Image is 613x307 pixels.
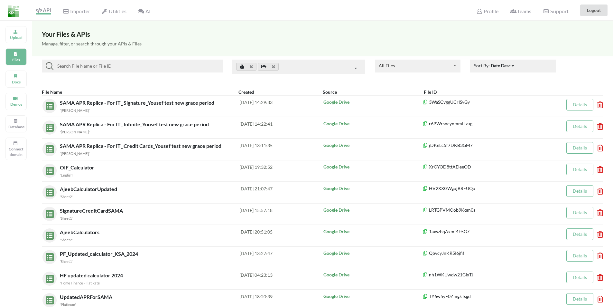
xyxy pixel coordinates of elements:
[566,120,593,132] button: Details
[60,251,139,257] span: PF_Updated_calculator_KSA_2024
[423,272,545,278] p: nh1WKUwdw21GIxTJ
[423,293,545,300] p: TY6w5yF0ZmgkTsgd
[323,99,423,105] p: Google Drive
[60,238,73,242] small: 'Sheet2'
[60,229,101,235] span: AjeebCalculators
[323,272,423,278] p: Google Drive
[573,145,587,150] a: Details
[60,207,124,214] span: SignatureCreditCardSAMA
[60,259,73,264] small: 'Sheet1'
[60,186,118,192] span: AjeebCalculatorUpdated
[238,89,254,95] b: Created
[42,41,603,47] h5: Manage, filter, or search through your APIs & Files
[424,89,437,95] b: File ID
[42,142,54,153] img: sheets.7a1b7961.svg
[323,228,423,235] p: Google Drive
[42,99,54,110] img: sheets.7a1b7961.svg
[566,207,593,218] button: Details
[573,210,587,215] a: Details
[8,5,19,17] img: LogoIcon.png
[60,281,100,285] small: 'Home Finance - Flat Rate'
[60,151,90,156] small: '[PERSON_NAME]'
[102,8,126,14] span: Utilities
[36,7,51,13] span: API
[60,108,90,112] small: '[PERSON_NAME]'
[239,120,323,135] div: [DATE] 14:22:41
[60,272,124,278] span: HF updated calculator 2024
[239,142,323,156] div: [DATE] 13:11:35
[573,167,587,172] a: Details
[63,8,90,14] span: Importer
[573,274,587,280] a: Details
[543,9,568,14] span: Support
[566,293,593,305] button: Details
[491,62,511,69] div: Date Desc
[566,164,593,175] button: Details
[60,173,73,177] small: 'English'
[42,272,54,283] img: sheets.7a1b7961.svg
[60,302,76,307] small: 'Platinum'
[573,102,587,107] a: Details
[60,143,223,149] span: SAMA APR Replica - For IT_ Credit Cards_Yousef test new grace period
[239,228,323,243] div: [DATE] 20:51:05
[423,164,545,170] p: XrOYOD8ttAEIeeOD
[423,250,545,256] p: QbvcyJnKR5I6jfif
[323,293,423,300] p: Google Drive
[566,99,593,110] button: Details
[566,250,593,262] button: Details
[323,164,423,170] p: Google Drive
[573,188,587,194] a: Details
[423,142,545,149] p: jDKeLc5f7DKB3GM7
[566,185,593,197] button: Details
[423,228,545,235] p: 1axszFqAxmf4E5G7
[566,142,593,154] button: Details
[8,79,24,85] p: Docs
[323,250,423,256] p: Google Drive
[60,294,114,300] span: UpdatedAPRForSAMA
[580,5,608,16] button: Logout
[42,228,54,240] img: sheets.7a1b7961.svg
[42,164,54,175] img: sheets.7a1b7961.svg
[239,185,323,199] div: [DATE] 21:07:47
[566,228,593,240] button: Details
[323,185,423,192] p: Google Drive
[323,207,423,213] p: Google Drive
[46,62,53,70] img: searchIcon.svg
[42,120,54,132] img: sheets.7a1b7961.svg
[53,62,220,70] input: Search File Name or File ID
[60,164,96,170] span: OIF_Calculator
[60,195,73,199] small: 'Sheet2'
[239,207,323,221] div: [DATE] 15:57:18
[8,57,24,62] p: Files
[138,8,150,14] span: AI
[8,146,24,157] p: Connect domain
[573,296,587,302] a: Details
[476,8,498,14] span: Profile
[60,216,73,220] small: 'Sheet1'
[8,35,24,40] p: Upload
[573,231,587,237] a: Details
[573,253,587,258] a: Details
[8,101,24,107] p: Demos
[60,121,210,127] span: SAMA APR Replica - For IT_ Infinite_Yousef test new grace period
[323,89,337,95] b: Source
[42,185,54,197] img: sheets.7a1b7961.svg
[42,207,54,218] img: sheets.7a1b7961.svg
[566,272,593,283] button: Details
[423,99,545,105] p: 3WaSCvggUCrISyGy
[323,120,423,127] p: Google Drive
[42,89,62,95] b: File Name
[423,120,545,127] p: r6PWrsncynmmHzug
[510,8,531,14] span: Teams
[474,63,515,68] span: Sort By:
[60,100,216,106] span: SAMA APR Replica - For IT_ Signature_Yousef test new grace period
[423,185,545,192] p: HV2XXGWgujBREUQu
[323,142,423,149] p: Google Drive
[60,130,90,134] small: '[PERSON_NAME]'
[239,164,323,178] div: [DATE] 19:32:52
[42,293,54,304] img: sheets.7a1b7961.svg
[239,250,323,264] div: [DATE] 13:27:47
[423,207,545,213] p: LRTGPVMO6b9Kqm0s
[379,63,395,68] div: All Files
[42,30,603,38] h3: Your Files & APIs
